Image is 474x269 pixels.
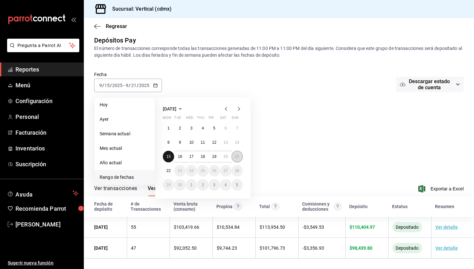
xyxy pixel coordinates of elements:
[112,83,123,88] input: ----
[216,204,232,209] div: Propina
[213,126,215,130] abbr: September 5, 2025
[186,151,197,162] button: September 17, 2025
[260,245,285,251] span: $ 101,796.73
[163,105,184,113] button: [DATE]
[350,245,372,251] span: $ 98,439.80
[8,260,78,266] span: Sugerir nueva función
[179,126,181,130] abbr: September 2, 2025
[232,137,243,148] button: September 14, 2025
[166,154,171,159] abbr: September 15, 2025
[174,245,197,251] span: $ 92,052.50
[186,179,197,191] button: October 1, 2025
[110,83,112,88] span: /
[166,183,171,187] abbr: September 29, 2025
[173,201,209,212] div: Venta bruta (consumo)
[102,83,104,88] span: /
[71,17,76,22] button: open_drawer_menu
[406,78,454,91] span: Descargar estado de cuenta
[127,217,170,238] td: 55
[217,225,240,230] span: $ 10,534.84
[189,140,193,145] abbr: September 10, 2025
[94,201,123,212] div: Fecha de depósito
[212,168,216,173] abbr: September 26, 2025
[220,165,231,177] button: September 27, 2025
[15,81,78,90] span: Menú
[179,140,181,145] abbr: September 9, 2025
[392,204,408,209] div: Estatus
[139,83,150,88] input: ----
[178,183,182,187] abbr: September 30, 2025
[163,179,174,191] button: September 29, 2025
[17,42,69,49] span: Pregunta a Parrot AI
[220,137,231,148] button: September 13, 2025
[209,151,220,162] button: September 19, 2025
[202,183,204,187] abbr: October 2, 2025
[435,204,454,209] div: Resumen
[302,225,324,230] span: - $ 3,549.53
[197,116,204,122] abbr: Thursday
[15,65,78,74] span: Reportes
[84,217,127,238] td: [DATE]
[197,165,208,177] button: September 25, 2025
[186,137,197,148] button: September 10, 2025
[201,168,205,173] abbr: September 25, 2025
[190,126,193,130] abbr: September 3, 2025
[100,101,150,108] span: Hoy
[201,154,205,159] abbr: September 18, 2025
[235,168,239,173] abbr: September 28, 2025
[260,225,285,230] span: $ 113,954.50
[220,179,231,191] button: October 4, 2025
[163,122,174,134] button: September 1, 2025
[223,154,228,159] abbr: September 20, 2025
[209,137,220,148] button: September 12, 2025
[234,203,242,210] svg: Las propinas mostradas excluyen toda configuración de retención.
[131,201,166,212] div: # de Transacciones
[15,128,78,137] span: Facturación
[235,140,239,145] abbr: September 14, 2025
[15,204,78,213] span: Recomienda Parrot
[131,83,137,88] input: --
[232,116,239,122] abbr: Sunday
[435,245,458,251] a: Ver detalle
[99,83,102,88] input: --
[236,126,238,130] abbr: September 7, 2025
[197,151,208,162] button: September 18, 2025
[167,140,170,145] abbr: September 8, 2025
[217,245,237,251] span: $ 9,744.23
[163,137,174,148] button: September 8, 2025
[15,112,78,121] span: Personal
[213,183,215,187] abbr: October 3, 2025
[350,225,375,230] span: $ 110,404.97
[202,126,204,130] abbr: September 4, 2025
[94,185,182,196] div: navigation tabs
[94,23,127,29] button: Regresar
[174,179,185,191] button: September 30, 2025
[163,151,174,162] button: September 15, 2025
[190,183,193,187] abbr: October 1, 2025
[186,165,197,177] button: September 24, 2025
[201,140,205,145] abbr: September 11, 2025
[435,225,458,230] a: Ver detalle
[235,154,239,159] abbr: September 21, 2025
[224,183,227,187] abbr: October 4, 2025
[272,203,279,210] svg: Este monto equivale al total de la venta más otros abonos antes de aplicar comisión e IVA.
[174,165,185,177] button: September 23, 2025
[100,116,150,123] span: Ayer
[232,151,243,162] button: September 21, 2025
[189,154,193,159] abbr: September 17, 2025
[84,238,127,259] td: [DATE]
[100,159,150,166] span: Año actual
[392,222,422,232] div: El monto ha sido enviado a tu cuenta bancaria. Puede tardar en verse reflejado, según la entidad ...
[129,83,131,88] span: /
[396,77,464,92] button: Descargar estado de cuenta
[174,116,181,122] abbr: Tuesday
[209,179,220,191] button: October 3, 2025
[178,154,182,159] abbr: September 16, 2025
[334,203,341,210] svg: Contempla comisión de ventas y propinas, IVA, cancelaciones y devoluciones.
[232,179,243,191] button: October 5, 2025
[236,183,238,187] abbr: October 5, 2025
[94,35,136,45] div: Depósitos Pay
[420,185,464,193] button: Exportar a Excel
[100,130,150,137] span: Semana actual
